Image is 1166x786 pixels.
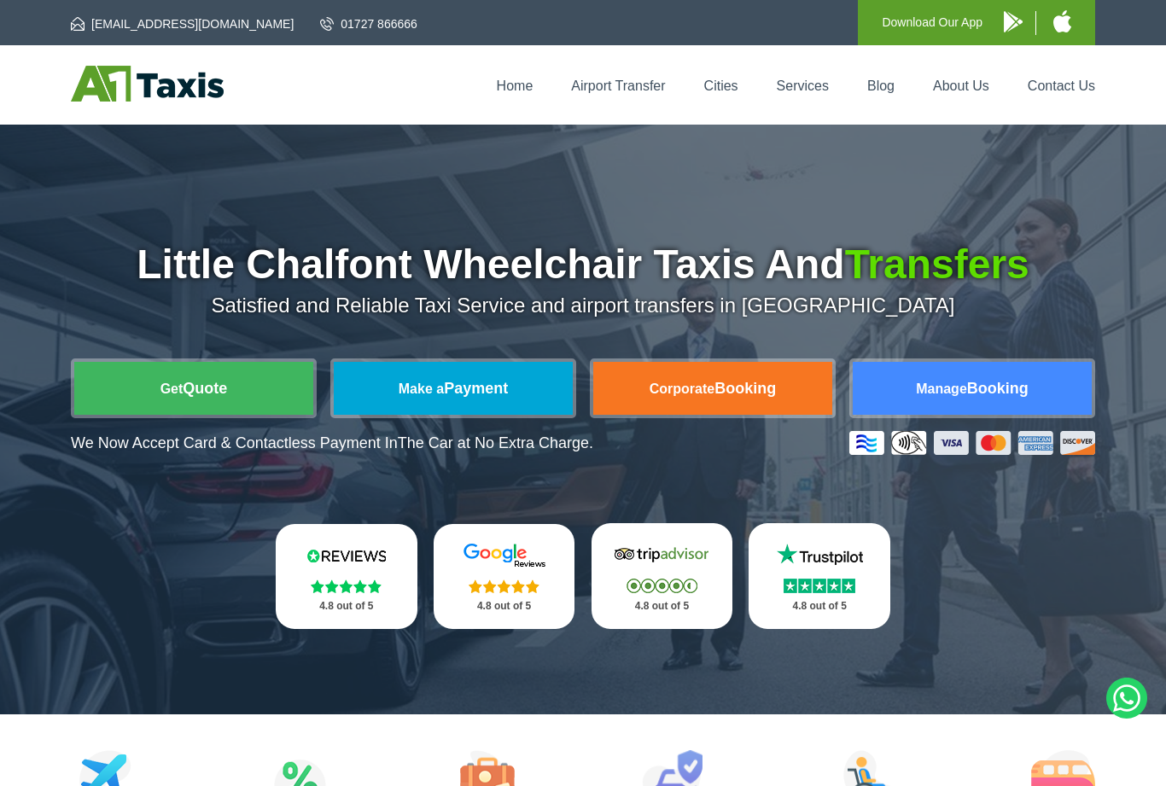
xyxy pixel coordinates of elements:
img: Credit And Debit Cards [849,431,1095,455]
img: Stars [784,579,855,593]
a: GetQuote [74,362,313,415]
img: Tripadvisor [610,542,713,568]
p: 4.8 out of 5 [767,596,872,617]
img: A1 Taxis St Albans LTD [71,66,224,102]
span: Manage [916,381,967,396]
img: Google [453,543,556,568]
a: Tripadvisor Stars 4.8 out of 5 [592,523,733,629]
img: Reviews.io [295,543,398,568]
a: Trustpilot Stars 4.8 out of 5 [749,523,890,629]
p: 4.8 out of 5 [294,596,399,617]
a: About Us [933,79,989,93]
a: Reviews.io Stars 4.8 out of 5 [276,524,417,629]
a: Airport Transfer [571,79,665,93]
a: Cities [704,79,738,93]
a: Google Stars 4.8 out of 5 [434,524,575,629]
a: Home [497,79,533,93]
img: Stars [311,579,382,593]
a: ManageBooking [853,362,1092,415]
p: Satisfied and Reliable Taxi Service and airport transfers in [GEOGRAPHIC_DATA] [71,294,1095,317]
a: 01727 866666 [320,15,417,32]
a: [EMAIL_ADDRESS][DOMAIN_NAME] [71,15,294,32]
span: Make a [399,381,444,396]
a: Blog [867,79,895,93]
img: A1 Taxis Android App [1004,11,1023,32]
p: Download Our App [882,12,982,33]
img: A1 Taxis iPhone App [1053,10,1071,32]
span: Corporate [650,381,714,396]
p: 4.8 out of 5 [452,596,557,617]
span: The Car at No Extra Charge. [398,434,593,451]
h1: Little Chalfont Wheelchair Taxis And [71,244,1095,285]
a: CorporateBooking [593,362,832,415]
a: Services [777,79,829,93]
span: Get [160,381,184,396]
span: Transfers [845,242,1029,287]
p: We Now Accept Card & Contactless Payment In [71,434,593,452]
a: Make aPayment [334,362,573,415]
p: 4.8 out of 5 [610,596,714,617]
a: Contact Us [1028,79,1095,93]
img: Trustpilot [768,542,871,568]
img: Stars [627,579,697,593]
img: Stars [469,579,539,593]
